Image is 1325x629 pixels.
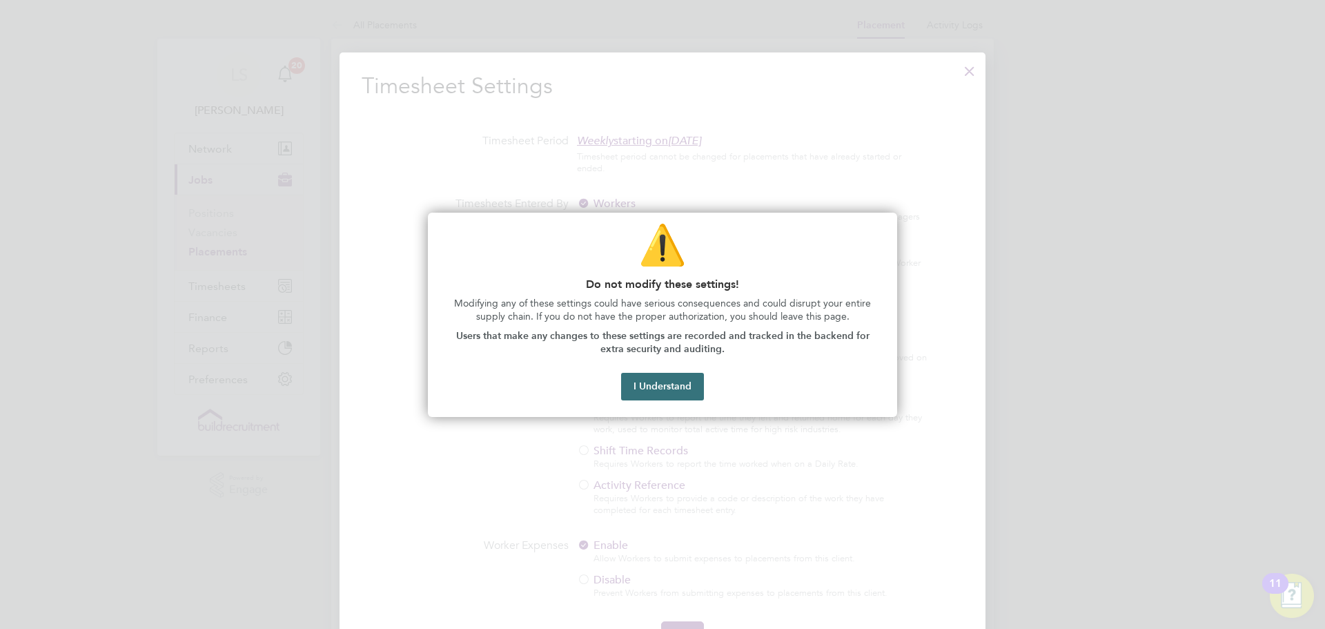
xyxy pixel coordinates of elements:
[444,278,881,291] p: Do not modify these settings!
[428,213,897,417] div: Do not modify these settings!
[444,297,881,324] p: Modifying any of these settings could have serious consequences and could disrupt your entire sup...
[621,373,704,400] button: I Understand
[444,218,881,272] p: ⚠️
[456,330,872,356] strong: Users that make any changes to these settings are recorded and tracked in the backend for extra s...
